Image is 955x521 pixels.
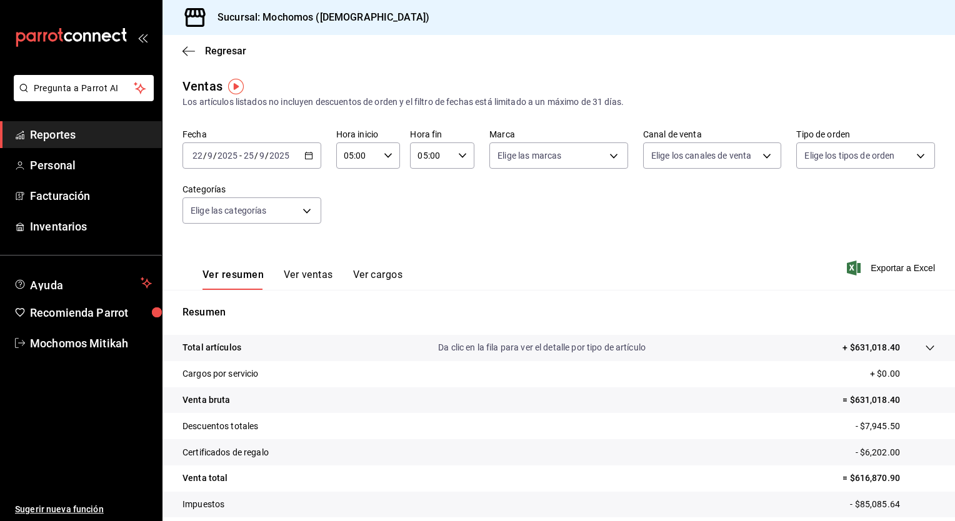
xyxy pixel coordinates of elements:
[842,394,935,407] p: = $631,018.40
[182,367,259,380] p: Cargos por servicio
[30,275,136,290] span: Ayuda
[438,341,646,354] p: Da clic en la fila para ver el detalle por tipo de artículo
[182,341,241,354] p: Total artículos
[30,218,152,235] span: Inventarios
[243,151,254,161] input: --
[207,10,429,25] h3: Sucursal: Mochomos ([DEMOGRAPHIC_DATA])
[203,151,207,161] span: /
[30,187,152,204] span: Facturación
[804,149,894,162] span: Elige los tipos de orden
[796,130,935,139] label: Tipo de orden
[30,304,152,321] span: Recomienda Parrot
[137,32,147,42] button: open_drawer_menu
[842,472,935,485] p: = $616,870.90
[182,420,258,433] p: Descuentos totales
[213,151,217,161] span: /
[265,151,269,161] span: /
[182,130,321,139] label: Fecha
[14,75,154,101] button: Pregunta a Parrot AI
[30,157,152,174] span: Personal
[643,130,782,139] label: Canal de venta
[217,151,238,161] input: ----
[336,130,401,139] label: Hora inicio
[870,367,935,380] p: + $0.00
[254,151,258,161] span: /
[192,151,203,161] input: --
[850,498,935,511] p: - $85,085.64
[182,185,321,194] label: Categorías
[15,503,152,516] span: Sugerir nueva función
[182,96,935,109] div: Los artículos listados no incluyen descuentos de orden y el filtro de fechas está limitado a un m...
[191,204,267,217] span: Elige las categorías
[284,269,333,290] button: Ver ventas
[182,498,224,511] p: Impuestos
[842,341,900,354] p: + $631,018.40
[259,151,265,161] input: --
[497,149,561,162] span: Elige las marcas
[849,260,935,275] button: Exportar a Excel
[239,151,242,161] span: -
[202,269,402,290] div: navigation tabs
[182,446,269,459] p: Certificados de regalo
[856,446,935,459] p: - $6,202.00
[30,126,152,143] span: Reportes
[30,335,152,352] span: Mochomos Mitikah
[856,420,935,433] p: - $7,945.50
[410,130,474,139] label: Hora fin
[207,151,213,161] input: --
[34,82,134,95] span: Pregunta a Parrot AI
[269,151,290,161] input: ----
[182,45,246,57] button: Regresar
[228,79,244,94] img: Tooltip marker
[182,394,230,407] p: Venta bruta
[182,472,227,485] p: Venta total
[202,269,264,290] button: Ver resumen
[353,269,403,290] button: Ver cargos
[9,91,154,104] a: Pregunta a Parrot AI
[651,149,751,162] span: Elige los canales de venta
[489,130,628,139] label: Marca
[182,305,935,320] p: Resumen
[182,77,222,96] div: Ventas
[205,45,246,57] span: Regresar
